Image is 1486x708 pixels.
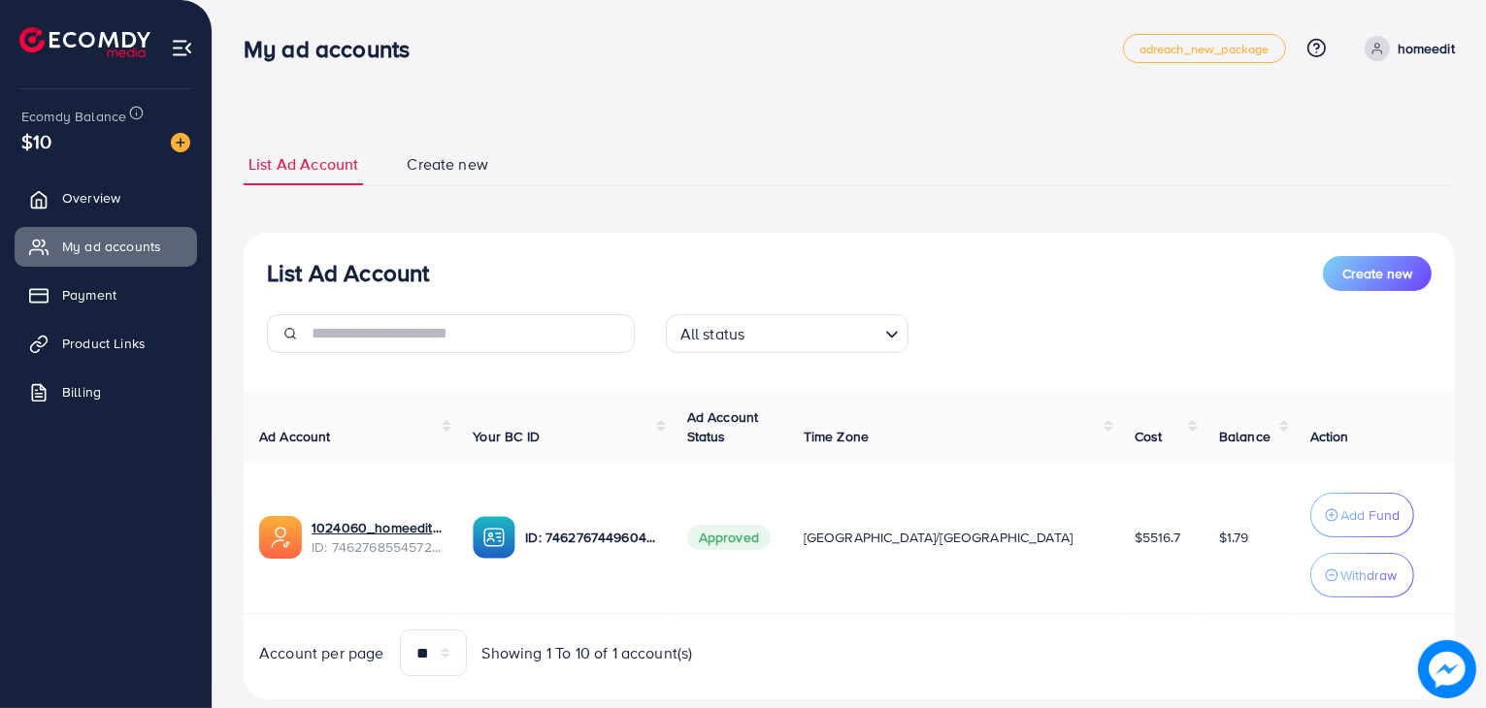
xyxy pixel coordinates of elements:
[677,320,749,348] span: All status
[171,133,190,152] img: image
[804,528,1073,547] span: [GEOGRAPHIC_DATA]/[GEOGRAPHIC_DATA]
[312,537,442,557] span: ID: 7462768554572742672
[259,516,302,559] img: ic-ads-acc.e4c84228.svg
[62,188,120,208] span: Overview
[473,427,540,446] span: Your BC ID
[21,107,126,126] span: Ecomdy Balance
[15,178,197,217] a: Overview
[259,642,384,664] span: Account per page
[687,525,771,550] span: Approved
[15,324,197,363] a: Product Links
[1139,43,1270,55] span: adreach_new_package
[666,314,908,353] div: Search for option
[1323,256,1432,291] button: Create new
[1135,427,1163,446] span: Cost
[473,516,515,559] img: ic-ba-acc.ded83a64.svg
[750,316,876,348] input: Search for option
[62,334,146,353] span: Product Links
[15,275,197,314] a: Payment
[15,372,197,411] a: Billing
[804,427,869,446] span: Time Zone
[1418,640,1476,698] img: image
[1219,427,1271,446] span: Balance
[15,227,197,266] a: My ad accounts
[525,526,655,549] p: ID: 7462767449604177937
[482,642,693,664] span: Showing 1 To 10 of 1 account(s)
[1340,503,1400,527] p: Add Fund
[248,153,358,176] span: List Ad Account
[1342,264,1412,283] span: Create new
[687,407,759,446] span: Ad Account Status
[1357,36,1455,61] a: homeedit
[312,518,442,537] a: 1024060_homeedit7_1737561213516
[1123,34,1286,63] a: adreach_new_package
[312,518,442,558] div: <span class='underline'>1024060_homeedit7_1737561213516</span></br>7462768554572742672
[267,259,429,287] h3: List Ad Account
[1310,493,1414,537] button: Add Fund
[62,285,116,305] span: Payment
[1310,427,1349,446] span: Action
[21,127,51,155] span: $10
[171,37,193,59] img: menu
[259,427,331,446] span: Ad Account
[244,35,425,63] h3: My ad accounts
[62,382,101,402] span: Billing
[19,27,150,57] img: logo
[1310,553,1414,597] button: Withdraw
[62,237,161,256] span: My ad accounts
[407,153,488,176] span: Create new
[1340,563,1397,587] p: Withdraw
[1219,528,1249,547] span: $1.79
[1135,528,1180,547] span: $5516.7
[1398,37,1455,60] p: homeedit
